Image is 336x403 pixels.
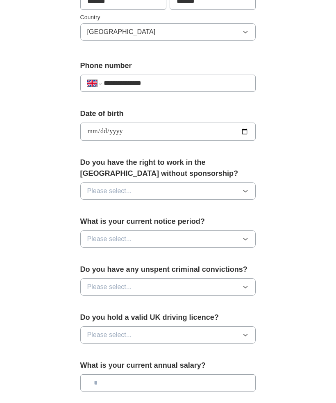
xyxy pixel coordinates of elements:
span: Please select... [87,186,132,196]
button: Please select... [80,278,256,296]
button: Please select... [80,326,256,344]
label: What is your current notice period? [80,216,256,227]
button: Please select... [80,230,256,248]
label: Country [80,13,256,22]
label: Do you hold a valid UK driving licence? [80,312,256,323]
label: Date of birth [80,108,256,119]
span: Please select... [87,234,132,244]
span: Please select... [87,282,132,292]
span: [GEOGRAPHIC_DATA] [87,27,156,37]
span: Please select... [87,330,132,340]
label: Do you have any unspent criminal convictions? [80,264,256,275]
label: What is your current annual salary? [80,360,256,371]
label: Do you have the right to work in the [GEOGRAPHIC_DATA] without sponsorship? [80,157,256,179]
button: [GEOGRAPHIC_DATA] [80,23,256,41]
button: Please select... [80,182,256,200]
label: Phone number [80,60,256,71]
